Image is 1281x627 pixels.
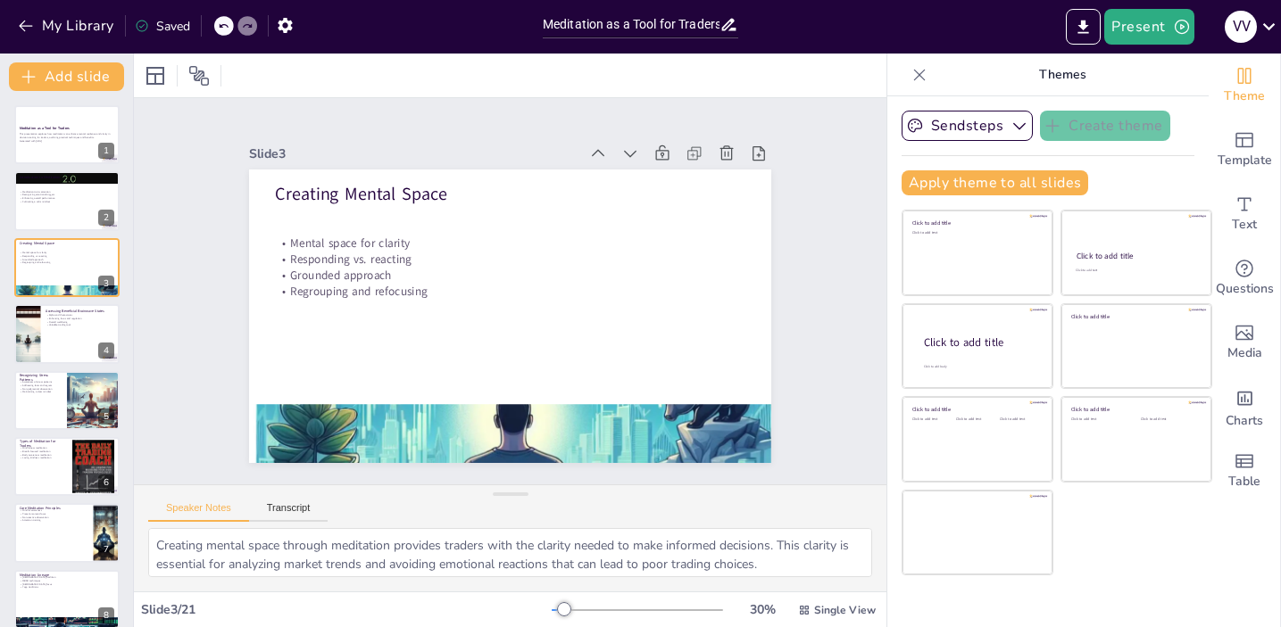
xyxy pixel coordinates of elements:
div: V V [1225,11,1257,43]
p: Addressing fears and regrets [20,384,62,387]
div: Add images, graphics, shapes or video [1209,310,1280,375]
p: Enhancing focus and regulation [46,318,114,321]
div: Click to add title [1077,251,1195,261]
textarea: Creating mental space through meditation provides traders with the clarity needed to make informe... [148,528,872,577]
div: 2 [98,210,114,226]
div: https://cdn.sendsteps.com/images/logo/sendsteps_logo_white.pnghttps://cdn.sendsteps.com/images/lo... [14,238,120,297]
div: Slide 3 [249,145,578,162]
p: Regrouping and refocusing [275,284,744,300]
p: Present-moment focus [20,513,88,516]
button: V V [1225,9,1257,45]
p: Meditation trains attention [20,190,114,194]
div: Click to add text [912,231,1040,235]
div: Click to add body [924,365,1036,369]
p: This presentation explores how meditation can enhance mental resilience and clarity in decision-m... [20,133,114,139]
div: Add text boxes [1209,182,1280,246]
div: Click to add title [912,219,1040,227]
span: Single View [814,603,876,617]
button: My Library [13,12,121,40]
p: Alpha and theta states [46,314,114,318]
p: Valuable trading tool [46,324,114,327]
div: Saved [135,18,190,35]
p: [DEMOGRAPHIC_DATA] tradition [20,576,114,580]
span: Theme [1224,87,1265,106]
div: Change the overall theme [1209,54,1280,118]
div: 5 [98,408,114,425]
div: Add ready made slides [1209,118,1280,182]
strong: Meditation as a Tool for Traders [20,127,70,131]
p: Recognizing emotional triggers [20,193,114,196]
p: Non-judgmental observation [20,387,62,391]
button: Add slide [9,62,124,91]
div: 30 % [741,601,784,618]
div: Click to add text [1141,417,1197,422]
div: Get real-time input from your audience [1209,246,1280,310]
p: Core Meditation Principles [20,506,88,511]
button: Apply theme to all slides [902,170,1088,195]
div: Click to add title [1071,406,1199,413]
span: Media [1227,343,1262,363]
p: Creating Mental Space [275,182,744,206]
div: https://cdn.sendsteps.com/images/logo/sendsteps_logo_white.pnghttps://cdn.sendsteps.com/images/lo... [14,304,120,363]
button: Present [1104,9,1194,45]
p: Attention training [20,519,88,523]
p: Cultivating a calm mindset [20,200,114,203]
p: Themes [934,54,1191,96]
div: https://cdn.sendsteps.com/images/logo/sendsteps_logo_white.pnghttps://cdn.sendsteps.com/images/lo... [14,171,120,230]
div: Click to add title [924,335,1038,351]
p: Recognizing Stress Patterns [20,373,62,383]
div: 1 [98,143,114,159]
p: Mindfulness meditation [20,447,67,450]
div: https://cdn.sendsteps.com/images/logo/sendsteps_logo_white.pnghttps://cdn.sendsteps.com/images/lo... [14,105,120,164]
div: 6 [98,474,114,491]
div: Slide 3 / 21 [141,601,552,618]
div: https://cdn.sendsteps.com/images/logo/sendsteps_logo_white.pnghttps://cdn.sendsteps.com/images/lo... [14,371,120,430]
div: 8 [98,607,114,623]
p: Responding vs. reacting [20,254,114,258]
span: Position [188,65,210,87]
div: 7 [14,503,120,562]
div: Add a table [1209,439,1280,503]
p: Overall well-being [46,320,114,324]
button: Create theme [1040,111,1170,141]
p: Creating Mental Space [20,241,114,246]
p: Maintaining a clear mindset [20,390,62,393]
p: Types of Meditation for Traders [20,439,67,449]
span: Charts [1226,411,1263,431]
p: Loving-kindness meditation [20,457,67,460]
p: Introduction to Meditation [20,174,114,179]
p: Grounded approach [20,258,114,261]
span: Text [1232,215,1257,235]
div: 4 [98,342,114,359]
p: Generated with [URL] [20,139,114,143]
button: Sendsteps [902,111,1033,141]
p: Grounded approach [275,268,744,284]
div: Click to add text [1076,268,1194,273]
div: 7 [98,541,114,557]
div: Click to add title [912,406,1040,413]
div: Click to add text [1071,417,1127,422]
p: Meditation Lineage [20,572,114,577]
div: Click to add text [912,417,952,422]
button: Speaker Notes [148,502,249,522]
p: Mental space for clarity [275,235,744,251]
p: Body awareness meditation [20,453,67,457]
p: Regrouping and refocusing [20,261,114,265]
p: Mindful awareness [20,509,88,513]
span: Questions [1216,279,1274,299]
button: Export to PowerPoint [1066,9,1101,45]
input: Insert title [543,12,720,37]
div: 3 [98,276,114,292]
div: Click to add text [1000,417,1040,422]
p: Awareness of stress patterns [20,380,62,384]
div: Click to add text [956,417,996,422]
p: [DEMOGRAPHIC_DATA] focus [20,582,114,586]
p: Responding vs. reacting [275,251,744,267]
p: Non-reactive observation [20,516,88,520]
div: Add charts and graphs [1209,375,1280,439]
span: Table [1228,472,1260,491]
div: Click to add title [1071,312,1199,319]
p: Yoga traditions [20,586,114,590]
p: Mental space for clarity [20,252,114,255]
p: Enhancing overall performance [20,196,114,200]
